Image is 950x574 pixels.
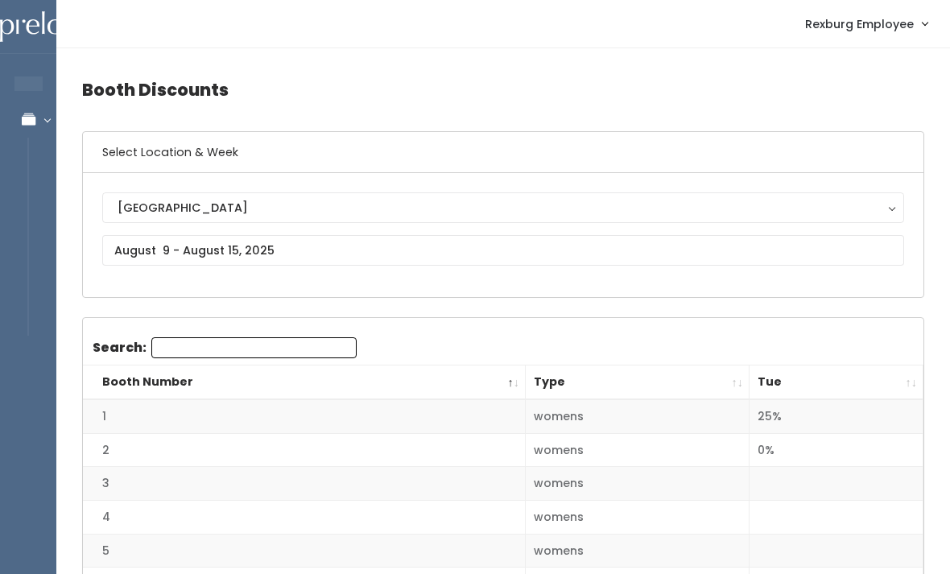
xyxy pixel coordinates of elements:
th: Tue: activate to sort column ascending [750,365,923,400]
td: womens [526,399,750,433]
button: [GEOGRAPHIC_DATA] [102,192,904,223]
td: womens [526,433,750,467]
td: womens [526,467,750,501]
h4: Booth Discounts [82,68,924,112]
td: 25% [750,399,923,433]
label: Search: [93,337,357,358]
td: 2 [83,433,526,467]
td: 0% [750,433,923,467]
div: [GEOGRAPHIC_DATA] [118,199,889,217]
th: Type: activate to sort column ascending [526,365,750,400]
td: 4 [83,501,526,535]
td: 5 [83,534,526,568]
td: womens [526,534,750,568]
h6: Select Location & Week [83,132,923,173]
a: Rexburg Employee [789,6,944,41]
th: Booth Number: activate to sort column descending [83,365,526,400]
td: 1 [83,399,526,433]
input: August 9 - August 15, 2025 [102,235,904,266]
span: Rexburg Employee [805,15,914,33]
td: womens [526,501,750,535]
td: 3 [83,467,526,501]
input: Search: [151,337,357,358]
